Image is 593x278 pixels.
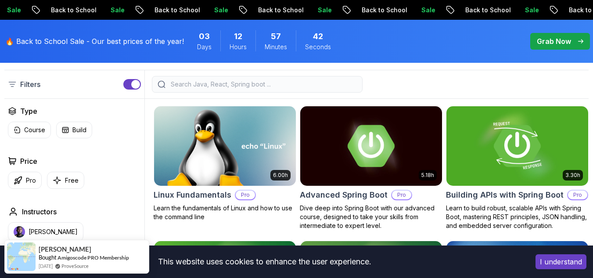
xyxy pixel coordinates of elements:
[154,106,296,221] a: Linux Fundamentals card6.00hLinux FundamentalsProLearn the fundamentals of Linux and how to use t...
[20,156,37,166] h2: Price
[300,106,442,186] img: Advanced Spring Boot card
[568,191,587,199] p: Pro
[5,36,184,47] p: 🔥 Back to School Sale - Our best prices of the year!
[514,6,543,14] p: Sale
[234,30,242,43] span: 12 Hours
[22,206,57,217] h2: Instructors
[29,227,78,236] p: [PERSON_NAME]
[61,262,89,270] a: ProveSource
[446,106,589,230] a: Building APIs with Spring Boot card3.30hBuilding APIs with Spring BootProLearn to build robust, s...
[39,262,53,270] span: [DATE]
[20,106,37,116] h2: Type
[8,172,42,189] button: Pro
[421,172,434,179] p: 5.18h
[392,191,411,199] p: Pro
[7,242,36,271] img: provesource social proof notification image
[273,172,288,179] p: 6.00h
[565,172,580,179] p: 3.30h
[236,191,255,199] p: Pro
[56,122,92,138] button: Build
[100,6,128,14] p: Sale
[197,43,212,51] span: Days
[72,126,86,134] p: Build
[446,204,589,230] p: Learn to build robust, scalable APIs with Spring Boot, mastering REST principles, JSON handling, ...
[199,30,210,43] span: 3 Days
[455,6,514,14] p: Back to School
[204,6,232,14] p: Sale
[265,43,287,51] span: Minutes
[248,6,307,14] p: Back to School
[8,222,83,242] button: instructor img[PERSON_NAME]
[39,254,57,261] span: Bought
[65,176,79,185] p: Free
[8,122,51,138] button: Course
[305,43,331,51] span: Seconds
[271,30,281,43] span: 57 Minutes
[351,6,411,14] p: Back to School
[446,106,588,186] img: Building APIs with Spring Boot card
[7,252,522,271] div: This website uses cookies to enhance the user experience.
[144,6,204,14] p: Back to School
[300,189,388,201] h2: Advanced Spring Boot
[40,6,100,14] p: Back to School
[535,254,586,269] button: Accept cookies
[39,246,91,253] span: [PERSON_NAME]
[169,80,357,89] input: Search Java, React, Spring boot ...
[313,30,323,43] span: 42 Seconds
[26,176,36,185] p: Pro
[230,43,247,51] span: Hours
[154,106,296,186] img: Linux Fundamentals card
[307,6,335,14] p: Sale
[537,36,571,47] p: Grab Now
[411,6,439,14] p: Sale
[47,172,84,189] button: Free
[300,204,442,230] p: Dive deep into Spring Boot with our advanced course, designed to take your skills from intermedia...
[14,226,25,238] img: instructor img
[20,79,40,90] p: Filters
[446,189,564,201] h2: Building APIs with Spring Boot
[154,189,231,201] h2: Linux Fundamentals
[24,126,45,134] p: Course
[154,204,296,221] p: Learn the fundamentals of Linux and how to use the command line
[58,254,129,261] a: Amigoscode PRO Membership
[300,106,442,230] a: Advanced Spring Boot card5.18hAdvanced Spring BootProDive deep into Spring Boot with our advanced...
